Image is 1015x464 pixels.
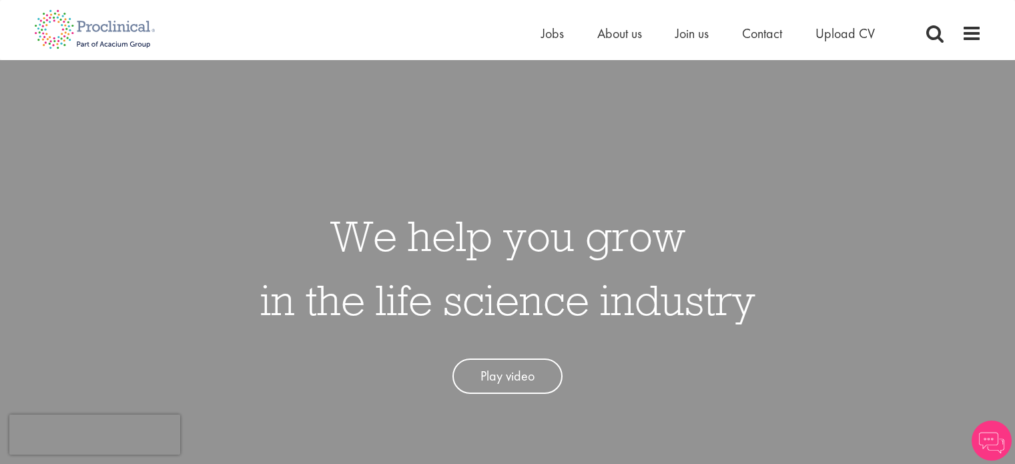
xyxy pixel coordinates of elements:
[452,359,563,394] a: Play video
[675,25,709,42] a: Join us
[972,421,1012,461] img: Chatbot
[742,25,782,42] a: Contact
[260,204,755,332] h1: We help you grow in the life science industry
[597,25,642,42] a: About us
[815,25,875,42] a: Upload CV
[541,25,564,42] a: Jobs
